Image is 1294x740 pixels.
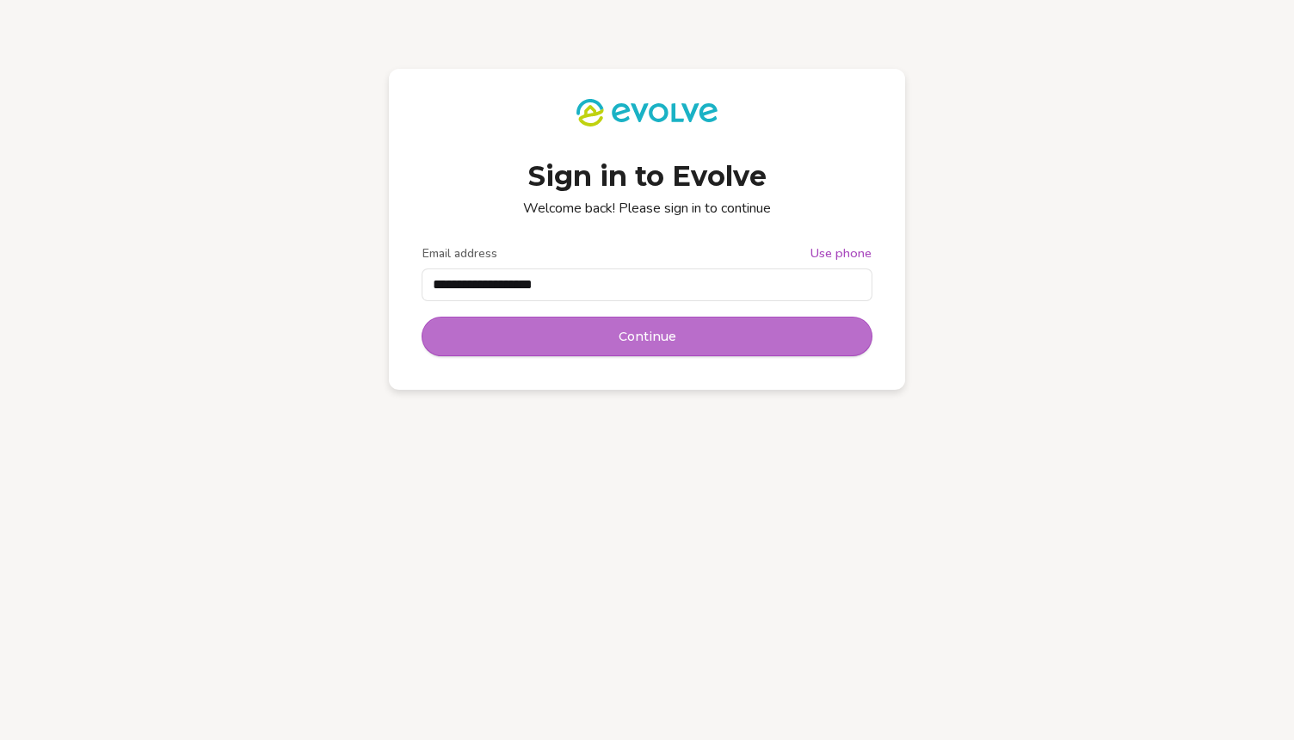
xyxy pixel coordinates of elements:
p: Welcome back! Please sign in to continue [422,199,872,218]
label: Email address [422,245,497,262]
h1: Sign in to Evolve [422,157,872,195]
a: Use phone [810,245,872,262]
img: Evolve [576,99,717,126]
button: Continue [422,318,872,355]
span: Continue [619,328,676,345]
